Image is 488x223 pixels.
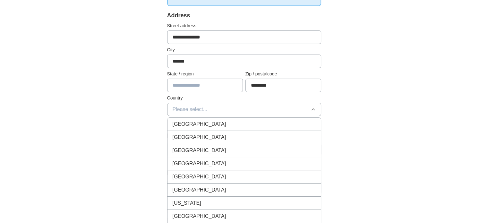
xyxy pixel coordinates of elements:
label: Street address [167,22,321,29]
span: [GEOGRAPHIC_DATA] [173,173,226,181]
span: [GEOGRAPHIC_DATA] [173,160,226,167]
span: [GEOGRAPHIC_DATA] [173,120,226,128]
span: [GEOGRAPHIC_DATA] [173,212,226,220]
button: Please select... [167,103,321,116]
span: [GEOGRAPHIC_DATA] [173,133,226,141]
div: Address [167,11,321,20]
label: State / region [167,71,243,77]
span: Please select... [173,106,208,113]
label: Country [167,95,321,101]
label: City [167,47,321,53]
span: [GEOGRAPHIC_DATA] [173,147,226,154]
label: Zip / postalcode [245,71,321,77]
span: [GEOGRAPHIC_DATA] [173,186,226,194]
span: [US_STATE] [173,199,201,207]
